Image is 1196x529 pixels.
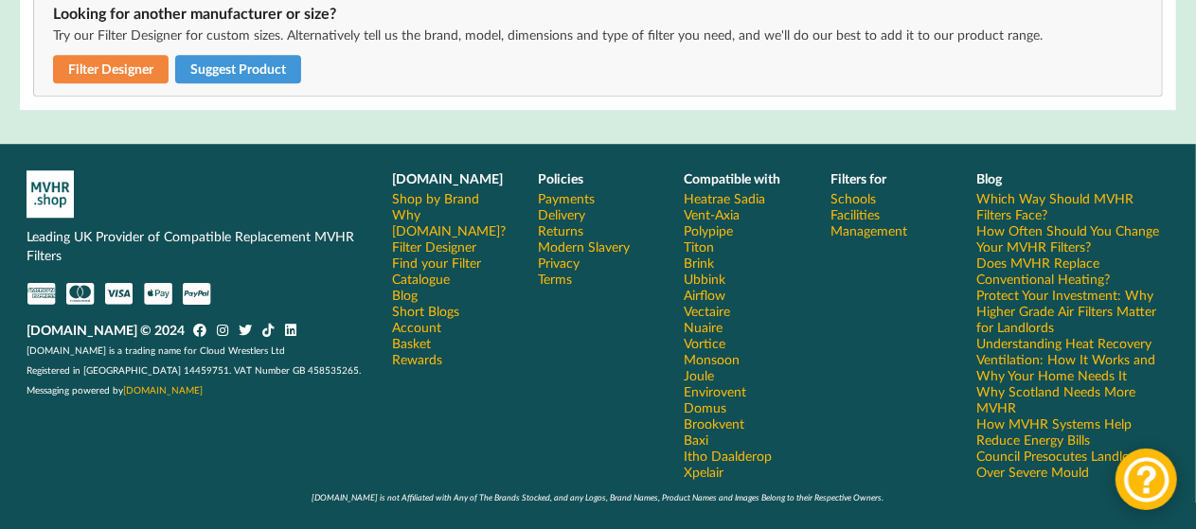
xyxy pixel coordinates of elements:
[685,351,741,367] a: Monsoon
[976,255,1169,287] a: Does MVHR Replace Conventional Heating?
[685,303,731,319] a: Vectaire
[27,170,74,218] img: mvhr-inverted.png
[27,227,366,265] p: Leading UK Provider of Compatible Replacement MVHR Filters
[53,26,1143,44] p: Try our Filter Designer for custom sizes. Alternatively tell us the brand, model, dimensions and ...
[538,238,630,255] a: Modern Slavery
[392,255,481,271] a: Find your Filter
[392,206,511,238] a: Why [DOMAIN_NAME]?
[123,384,203,396] a: [DOMAIN_NAME]
[538,170,583,186] b: Policies
[685,399,727,415] a: Domus
[27,364,361,376] span: Registered in [GEOGRAPHIC_DATA] 14459751. VAT Number GB 458535265.
[569,98,589,196] div: OR
[392,351,442,367] a: Rewards
[685,206,741,222] a: Vent-Axia
[976,415,1169,448] a: How MVHR Systems Help Reduce Energy Bills
[392,238,476,255] a: Filter Designer
[976,287,1169,335] a: Protect Your Investment: Why Higher Grade Air Filters Matter for Landlords
[685,190,766,206] a: Heatrae Sadia
[685,287,726,303] a: Airflow
[53,55,169,84] a: Filter Designer
[685,367,715,383] a: Joule
[392,271,450,287] a: Catalogue
[976,335,1169,383] a: Understanding Heat Recovery Ventilation: How It Works and Why Your Home Needs It
[27,492,1169,503] div: [DOMAIN_NAME] is not Affiliated with Any of The Brands Stocked, and any Logos, Brand Names, Produ...
[538,255,580,271] a: Privacy
[685,383,747,399] a: Envirovent
[538,271,572,287] a: Terms
[14,14,493,36] h3: Find by Manufacturer and Model
[392,319,441,335] a: Account
[685,238,715,255] a: Titon
[538,190,595,206] a: Payments
[685,432,709,448] a: Baxi
[175,55,301,84] button: Suggest Product
[392,190,479,206] a: Shop by Brand
[538,206,585,222] a: Delivery
[685,170,781,186] b: Compatible with
[685,255,715,271] a: Brink
[243,148,369,182] button: Filter Missing?
[685,222,734,238] a: Polypipe
[976,383,1169,415] a: Why Scotland Needs More MVHR
[665,14,1144,36] h3: Find by Dimensions (Millimeters)
[894,148,1020,182] button: Filter Missing?
[685,464,724,480] a: Xpelair
[830,206,950,238] a: Facilities Management
[685,271,726,287] a: Ubbink
[976,170,1002,186] b: Blog
[976,222,1169,255] a: How Often Should You Change Your MVHR Filters?
[685,448,773,464] a: Itho Daalderop
[53,4,1143,23] div: Looking for another manufacturer or size?
[976,190,1169,222] a: Which Way Should MVHR Filters Face?
[27,344,285,356] span: [DOMAIN_NAME] is a trading name for Cloud Wrestlers Ltd
[392,335,431,351] a: Basket
[392,303,459,319] a: Short Blogs
[392,170,503,186] b: [DOMAIN_NAME]
[685,319,723,335] a: Nuaire
[28,61,149,74] div: Select Manufacturer
[830,190,876,206] a: Schools
[685,415,745,432] a: Brookvent
[685,335,726,351] a: Vortice
[976,448,1169,480] a: Council Presocutes Landlord Over Severe Mould
[538,222,583,238] a: Returns
[830,170,886,186] b: Filters for
[680,61,801,74] div: Select or Type Width
[392,287,418,303] a: Blog
[27,322,185,338] b: [DOMAIN_NAME] © 2024
[27,384,203,396] span: Messaging powered by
